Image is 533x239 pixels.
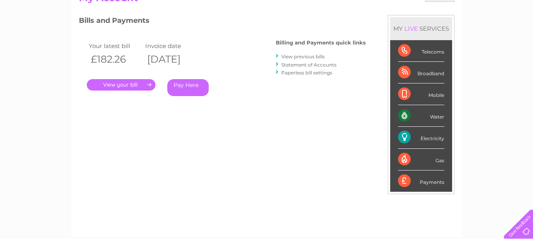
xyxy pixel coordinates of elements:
[276,40,366,46] h4: Billing and Payments quick links
[398,62,444,83] div: Broadband
[414,33,431,39] a: Energy
[398,149,444,170] div: Gas
[398,40,444,62] div: Telecoms
[403,25,419,32] div: LIVE
[143,51,200,67] th: [DATE]
[398,83,444,105] div: Mobile
[384,4,439,14] a: 0333 014 3131
[143,41,200,51] td: Invoice date
[398,127,444,148] div: Electricity
[87,41,144,51] td: Your latest bill
[79,15,366,29] h3: Bills and Payments
[507,33,526,39] a: Log out
[390,17,452,40] div: MY SERVICES
[398,170,444,192] div: Payments
[394,33,409,39] a: Water
[436,33,460,39] a: Telecoms
[80,4,453,38] div: Clear Business is a trading name of Verastar Limited (registered in [GEOGRAPHIC_DATA] No. 3667643...
[19,20,59,44] img: logo.png
[87,51,144,67] th: £182.26
[167,79,209,96] a: Pay Here
[464,33,476,39] a: Blog
[87,79,155,91] a: .
[481,33,500,39] a: Contact
[398,105,444,127] div: Water
[281,54,325,59] a: View previous bills
[281,62,337,68] a: Statement of Accounts
[281,70,332,76] a: Paperless bill settings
